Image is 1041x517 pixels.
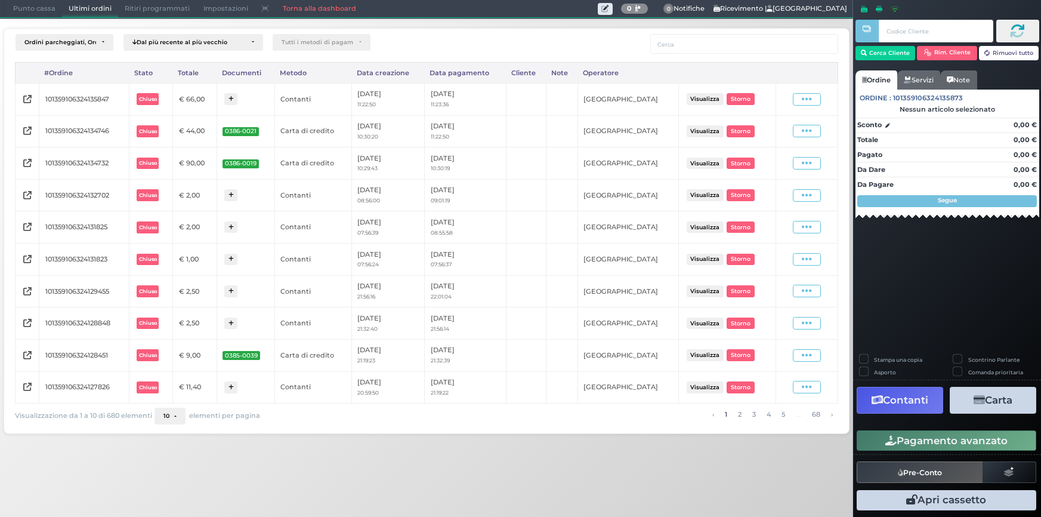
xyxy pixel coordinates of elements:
[687,93,724,104] button: Visualizza
[577,83,679,115] td: [GEOGRAPHIC_DATA]
[351,307,425,340] td: [DATE]
[357,389,379,396] small: 20:59:50
[727,125,754,137] button: Storno
[197,1,255,17] span: Impostazioni
[650,34,838,54] input: Cerca
[357,197,380,204] small: 08:56:00
[274,147,351,180] td: Carta di credito
[357,165,378,171] small: 10:29:43
[425,63,506,83] div: Data pagamento
[173,244,217,276] td: € 1,00
[425,244,506,276] td: [DATE]
[1014,121,1037,129] strong: 0,00 €
[431,261,452,267] small: 07:56:37
[223,127,259,136] span: 0386-0021
[857,461,983,483] button: Pre-Conto
[506,63,546,83] div: Cliente
[139,352,157,358] b: Chiuso
[173,147,217,180] td: € 90,00
[897,70,940,90] a: Servizi
[274,244,351,276] td: Contanti
[860,93,891,103] span: Ordine :
[217,63,274,83] div: Documenti
[274,339,351,371] td: Carta di credito
[282,39,353,46] div: Tutti i metodi di pagamento
[351,211,425,244] td: [DATE]
[749,408,759,421] a: alla pagina 3
[687,158,724,169] button: Visualizza
[357,261,379,267] small: 07:56:24
[139,128,157,134] b: Chiuso
[357,357,375,364] small: 21:19:23
[173,371,217,404] td: € 11,40
[155,408,186,424] button: 10
[727,189,754,201] button: Storno
[425,339,506,371] td: [DATE]
[727,221,754,233] button: Storno
[155,408,260,424] div: elementi per pagina
[968,356,1020,364] label: Scontrino Parlante
[721,408,730,421] a: alla pagina 1
[357,293,375,300] small: 21:56:16
[39,63,129,83] div: #Ordine
[431,197,450,204] small: 09:01:19
[687,318,724,329] button: Visualizza
[351,179,425,211] td: [DATE]
[357,325,378,332] small: 21:32:40
[1014,136,1037,144] strong: 0,00 €
[577,275,679,307] td: [GEOGRAPHIC_DATA]
[431,389,449,396] small: 21:19:22
[687,125,724,137] button: Visualizza
[139,256,157,262] b: Chiuso
[857,387,943,414] button: Contanti
[857,430,1036,451] button: Pagamento avanzato
[687,349,724,361] button: Visualizza
[351,339,425,371] td: [DATE]
[546,63,577,83] div: Note
[938,196,957,204] strong: Segue
[139,288,157,294] b: Chiuso
[687,221,724,233] button: Visualizza
[425,147,506,180] td: [DATE]
[709,408,717,421] a: pagina precedente
[778,408,788,421] a: alla pagina 5
[39,275,129,307] td: 101359106324129455
[663,4,674,14] span: 0
[351,115,425,147] td: [DATE]
[139,320,157,326] b: Chiuso
[425,179,506,211] td: [DATE]
[274,83,351,115] td: Contanti
[727,381,754,393] button: Storno
[7,1,62,17] span: Punto cassa
[687,254,724,265] button: Visualizza
[173,339,217,371] td: € 9,00
[687,381,724,393] button: Visualizza
[940,70,977,90] a: Note
[950,387,1036,414] button: Carta
[577,371,679,404] td: [GEOGRAPHIC_DATA]
[173,115,217,147] td: € 44,00
[132,39,246,46] div: Dal più recente al più vecchio
[351,244,425,276] td: [DATE]
[727,285,754,297] button: Storno
[39,115,129,147] td: 101359106324134746
[577,244,679,276] td: [GEOGRAPHIC_DATA]
[425,275,506,307] td: [DATE]
[431,101,449,107] small: 11:23:36
[577,211,679,244] td: [GEOGRAPHIC_DATA]
[979,46,1039,60] button: Rimuovi tutto
[274,371,351,404] td: Contanti
[1014,180,1037,189] strong: 0,00 €
[163,413,169,420] span: 10
[431,165,450,171] small: 10:30:19
[1014,165,1037,174] strong: 0,00 €
[857,165,885,174] strong: Da Dare
[763,408,774,421] a: alla pagina 4
[357,229,378,236] small: 07:56:39
[39,147,129,180] td: 101359106324134732
[727,318,754,329] button: Storno
[727,93,754,104] button: Storno
[727,349,754,361] button: Storno
[577,115,679,147] td: [GEOGRAPHIC_DATA]
[425,307,506,340] td: [DATE]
